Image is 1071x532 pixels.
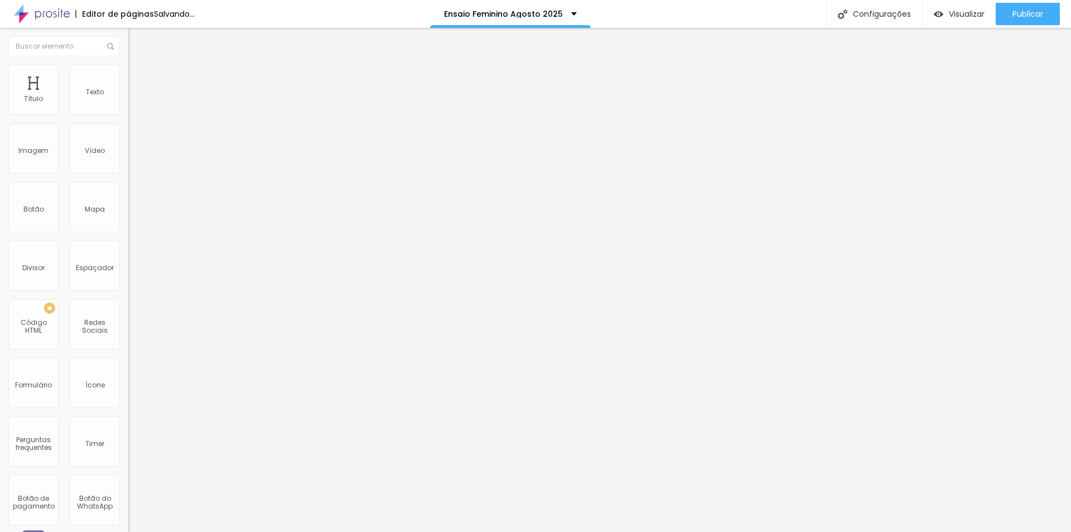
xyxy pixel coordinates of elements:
[838,9,847,19] img: Icone
[107,43,114,50] img: Icone
[154,10,195,18] div: Salvando...
[86,95,104,103] div: Texto
[22,271,45,279] div: Divisor
[934,9,943,19] img: view-1.svg
[75,10,154,18] div: Editor de páginas
[923,3,996,25] button: Visualizar
[996,3,1060,25] button: Publicar
[1012,9,1043,18] span: Publicar
[8,36,120,56] input: Buscar elemento
[11,443,55,459] div: Perguntas frequentes
[15,388,52,396] div: Formulário
[24,95,43,103] div: Título
[73,501,117,517] div: Botão do WhatsApp
[85,388,105,396] div: Ícone
[949,9,985,18] span: Visualizar
[18,154,49,161] div: Imagem
[11,499,55,515] div: Botão de pagamento
[85,212,105,220] div: Mapa
[85,147,105,155] div: Vídeo
[85,447,104,454] div: Timer
[11,325,55,342] div: Código HTML
[23,212,44,220] div: Botão
[444,10,563,18] p: Ensaio Feminino Agosto 2025
[76,271,114,279] div: Espaçador
[73,325,117,342] div: Redes Sociais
